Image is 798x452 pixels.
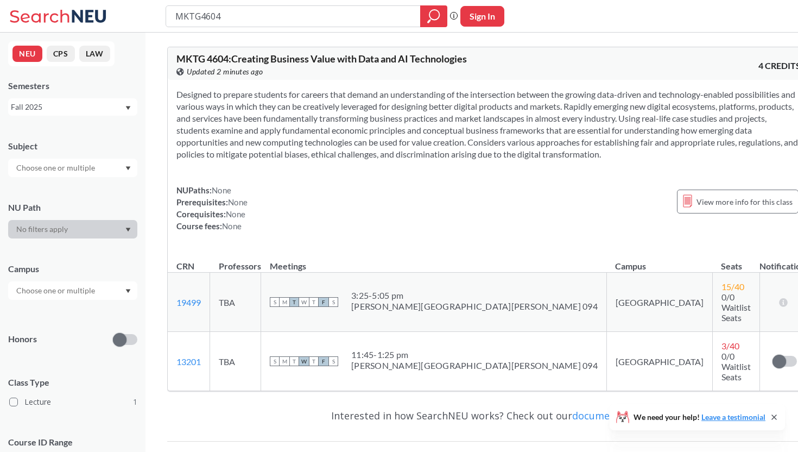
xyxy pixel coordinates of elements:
span: F [319,297,328,307]
span: Updated 2 minutes ago [187,66,263,78]
button: LAW [79,46,110,62]
span: S [328,356,338,366]
label: Lecture [9,395,137,409]
div: Fall 2025Dropdown arrow [8,98,137,116]
span: S [328,297,338,307]
div: Dropdown arrow [8,281,137,300]
svg: magnifying glass [427,9,440,24]
span: Class Type [8,376,137,388]
p: Course ID Range [8,436,137,449]
div: 3:25 - 5:05 pm [351,290,598,301]
span: T [309,356,319,366]
th: Seats [712,249,759,273]
span: View more info for this class [696,195,793,209]
span: S [270,297,280,307]
svg: Dropdown arrow [125,166,131,171]
span: W [299,297,309,307]
div: CRN [176,260,194,272]
span: T [289,297,299,307]
input: Choose one or multiple [11,161,102,174]
span: None [228,197,248,207]
span: F [319,356,328,366]
div: 11:45 - 1:25 pm [351,349,598,360]
a: 19499 [176,297,201,307]
span: M [280,297,289,307]
span: None [212,185,231,195]
span: 0/0 Waitlist Seats [721,292,751,323]
span: We need your help! [634,413,765,421]
th: Professors [210,249,261,273]
svg: Dropdown arrow [125,289,131,293]
div: Dropdown arrow [8,159,137,177]
div: magnifying glass [420,5,447,27]
button: NEU [12,46,42,62]
div: Dropdown arrow [8,220,137,238]
input: Choose one or multiple [11,284,102,297]
div: [PERSON_NAME][GEOGRAPHIC_DATA][PERSON_NAME] 094 [351,360,598,371]
span: 0/0 Waitlist Seats [721,351,751,382]
a: documentation! [572,409,647,422]
div: Subject [8,140,137,152]
th: Meetings [261,249,607,273]
span: 15 / 40 [721,281,744,292]
input: Class, professor, course number, "phrase" [174,7,413,26]
div: NU Path [8,202,137,214]
td: TBA [210,273,261,332]
span: M [280,356,289,366]
th: Campus [606,249,712,273]
button: CPS [47,46,75,62]
span: 1 [133,396,137,408]
a: Leave a testimonial [701,412,765,422]
span: S [270,356,280,366]
svg: Dropdown arrow [125,106,131,110]
p: Honors [8,333,37,346]
td: TBA [210,332,261,391]
td: [GEOGRAPHIC_DATA] [606,273,712,332]
span: T [309,297,319,307]
div: Semesters [8,80,137,92]
span: None [226,209,245,219]
span: MKTG 4604 : Creating Business Value with Data and AI Technologies [176,53,467,65]
span: 3 / 40 [721,341,739,351]
div: Campus [8,263,137,275]
div: [PERSON_NAME][GEOGRAPHIC_DATA][PERSON_NAME] 094 [351,301,598,312]
button: Sign In [460,6,504,27]
span: T [289,356,299,366]
a: 13201 [176,356,201,367]
span: None [222,221,242,231]
div: NUPaths: Prerequisites: Corequisites: Course fees: [176,184,248,232]
div: Fall 2025 [11,101,124,113]
span: W [299,356,309,366]
td: [GEOGRAPHIC_DATA] [606,332,712,391]
svg: Dropdown arrow [125,228,131,232]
